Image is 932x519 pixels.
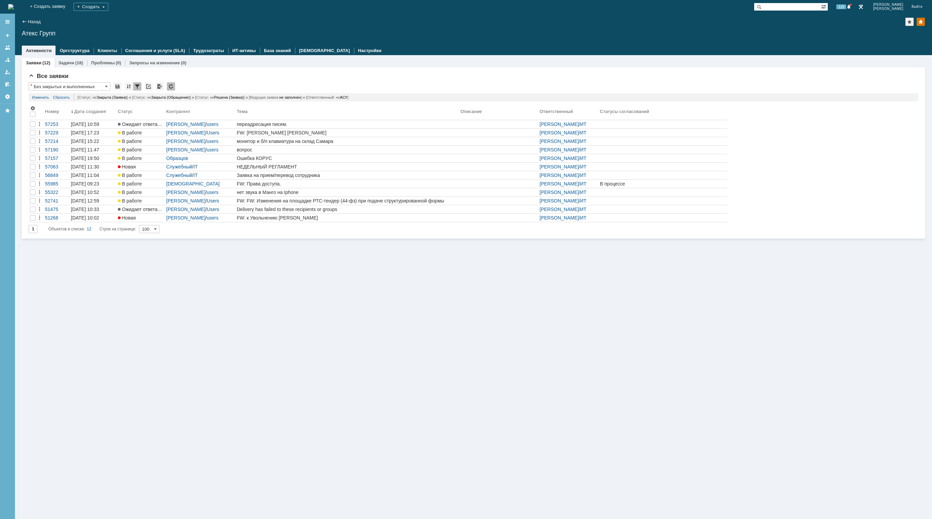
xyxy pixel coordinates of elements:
a: Изменить [32,93,49,101]
a: НЕДЕЛЬНЫЙ РЕГЛАМЕНТ [235,163,459,171]
div: / [166,139,234,144]
a: Задачи [59,60,74,65]
a: ИТ [580,139,587,144]
div: / [166,173,234,178]
a: [PERSON_NAME] [166,139,205,144]
div: 51475 [45,207,68,212]
a: ИТ [580,198,587,204]
div: Настройки списка отличаются от сохраненных в виде [30,83,32,88]
a: Настройки [2,91,13,102]
div: FW: Права доступа. [237,181,458,186]
div: / [540,173,597,178]
span: В работе [118,147,142,152]
a: В работе [117,137,165,145]
div: Обновлять список [167,82,175,91]
div: Delivery has failed to these recipients or groups [237,207,458,212]
span: В работе [118,190,142,195]
div: Действия [37,190,42,195]
div: 57157 [45,156,68,161]
div: 55322 [45,190,68,195]
div: / [166,190,234,195]
a: [PERSON_NAME] [166,130,205,135]
a: Служебный [166,164,192,169]
a: 57229 [44,129,69,137]
a: Оргструктура [60,48,89,53]
a: [DATE] 10:52 [69,188,117,196]
a: Мои заявки [2,67,13,78]
a: ИТ [580,215,587,221]
a: [DATE] 10:02 [69,214,117,222]
a: монитор и б/п клавиатура на склад Самара [235,137,459,145]
div: / [166,164,234,169]
span: В работе [118,181,142,186]
div: (0) [181,60,186,65]
a: [PERSON_NAME] [166,207,205,212]
div: [DATE] 10:52 [71,190,99,195]
div: Добавить в избранное [905,18,914,26]
th: Ответственный [538,104,599,120]
div: Атекс Групп [22,30,925,37]
th: Статус [117,104,165,120]
a: [DEMOGRAPHIC_DATA][PERSON_NAME] [166,181,220,192]
div: 57063 [45,164,68,169]
div: НЕДЕЛЬНЫЙ РЕГЛАМЕНТ [237,164,458,169]
a: 57063 [44,163,69,171]
a: Назад [28,19,41,24]
a: В работе [117,188,165,196]
span: АСУ [340,95,347,99]
div: 55985 [45,181,68,186]
div: Ошибка КОРУС [237,156,458,161]
a: [DATE] 11:04 [69,171,117,179]
div: / [540,139,597,144]
div: / [540,156,597,161]
a: Ожидает ответа контрагента [117,120,165,128]
a: 52741 [44,197,69,205]
div: (0) [116,60,121,65]
div: Сортировка... [125,82,133,91]
a: В работе [117,154,165,162]
a: Ошибка КОРУС [235,154,459,162]
div: / [540,181,597,186]
div: Действия [37,207,42,212]
a: ИТ [580,156,587,161]
a: Служебный [166,173,192,178]
span: не заполнен [279,95,301,99]
a: Заявка на прием/перевод сотрудника [235,171,459,179]
a: В работе [117,180,165,188]
span: Настройки [30,106,35,111]
a: ИТ [580,207,587,212]
div: [DATE] 12:59 [71,198,99,204]
span: В работе [118,139,142,144]
a: users [207,139,218,144]
span: Закрыта (Заявка) [97,95,127,99]
a: Перейти в интерфейс администратора [857,3,865,11]
a: Сбросить [53,93,70,101]
div: (12) [42,60,50,65]
a: [PERSON_NAME] [540,130,579,135]
a: FW: [PERSON_NAME] [PERSON_NAME] [235,129,459,137]
a: В работе [117,146,165,154]
div: [DATE] 10:33 [71,207,99,212]
div: FW: FW: Изменения на площадке РТС-тендер (44-фз) при подаче структурированной формы заявки [237,198,458,204]
th: Тема [235,104,459,120]
a: Заявки в моей ответственности [2,54,13,65]
div: Действия [37,130,42,135]
a: ИТ [580,190,587,195]
a: В работе [117,171,165,179]
div: / [540,147,597,152]
a: нет звука в Манго на Iphone [235,188,459,196]
a: [PERSON_NAME] [540,121,579,127]
a: Перейти на домашнюю страницу [8,4,14,10]
a: В работе [117,129,165,137]
div: / [166,156,234,161]
a: Ожидает ответа контрагента [117,205,165,213]
a: Создать заявку [2,30,13,41]
span: [PERSON_NAME] [873,7,903,11]
a: Образцов [PERSON_NAME] [166,156,205,166]
a: [DATE] 10:59 [69,120,117,128]
a: ИТ [580,173,587,178]
a: [PERSON_NAME] [540,139,579,144]
div: Сохранить вид [113,82,122,91]
div: Изменить домашнюю страницу [917,18,925,26]
a: [PERSON_NAME] [166,147,205,152]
